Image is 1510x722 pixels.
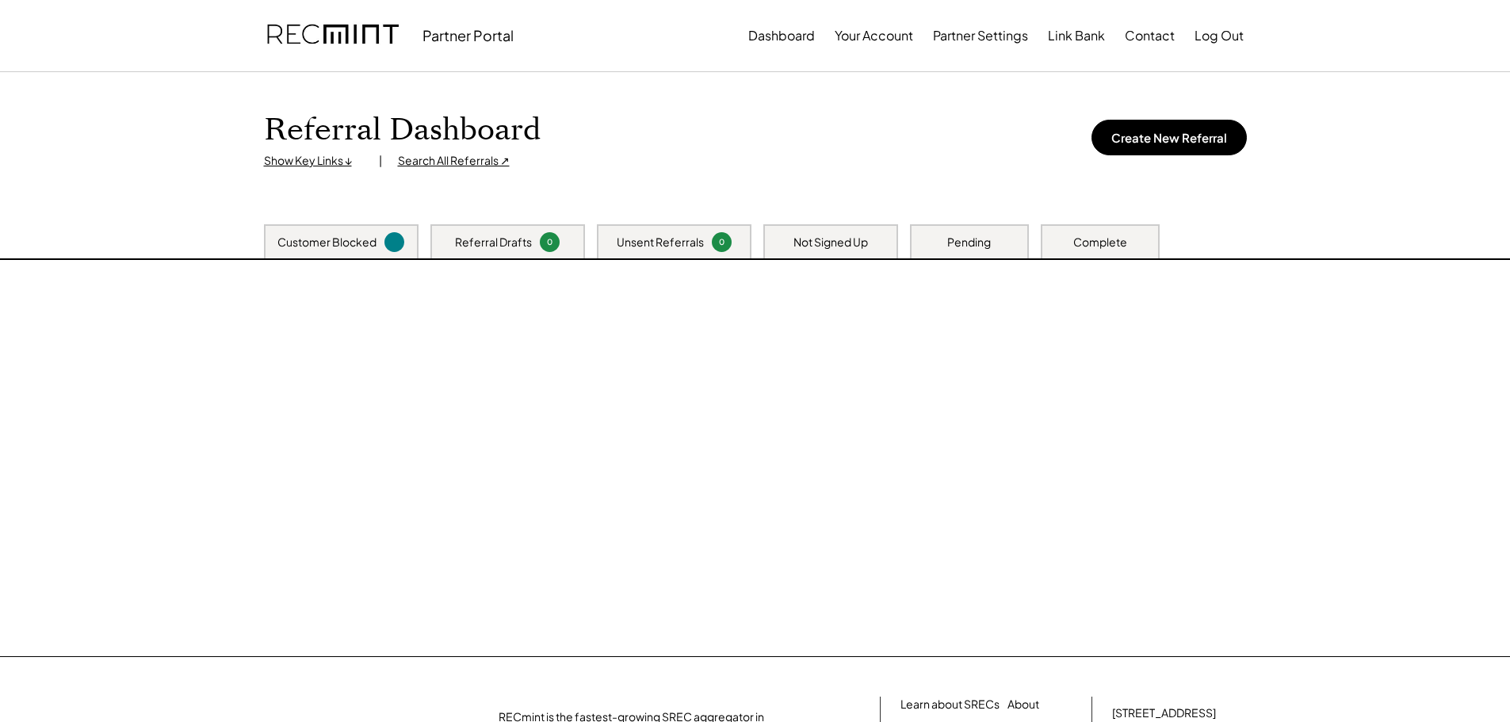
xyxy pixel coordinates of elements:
button: Your Account [835,20,913,52]
h1: Referral Dashboard [264,112,541,149]
a: Learn about SRECs [900,697,1000,712]
button: Create New Referral [1091,120,1247,155]
div: 0 [714,236,729,248]
button: Contact [1125,20,1175,52]
div: [STREET_ADDRESS] [1112,705,1216,721]
div: Not Signed Up [793,235,868,250]
div: Referral Drafts [455,235,532,250]
button: Partner Settings [933,20,1028,52]
a: About [1007,697,1039,712]
div: 0 [542,236,557,248]
div: Customer Blocked [277,235,377,250]
div: Complete [1073,235,1127,250]
div: Show Key Links ↓ [264,153,363,169]
div: Search All Referrals ↗ [398,153,510,169]
img: recmint-logotype%403x.png [267,9,399,63]
div: Partner Portal [422,26,514,44]
div: Pending [947,235,991,250]
button: Log Out [1195,20,1244,52]
button: Link Bank [1048,20,1105,52]
div: Unsent Referrals [617,235,704,250]
button: Dashboard [748,20,815,52]
div: | [379,153,382,169]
